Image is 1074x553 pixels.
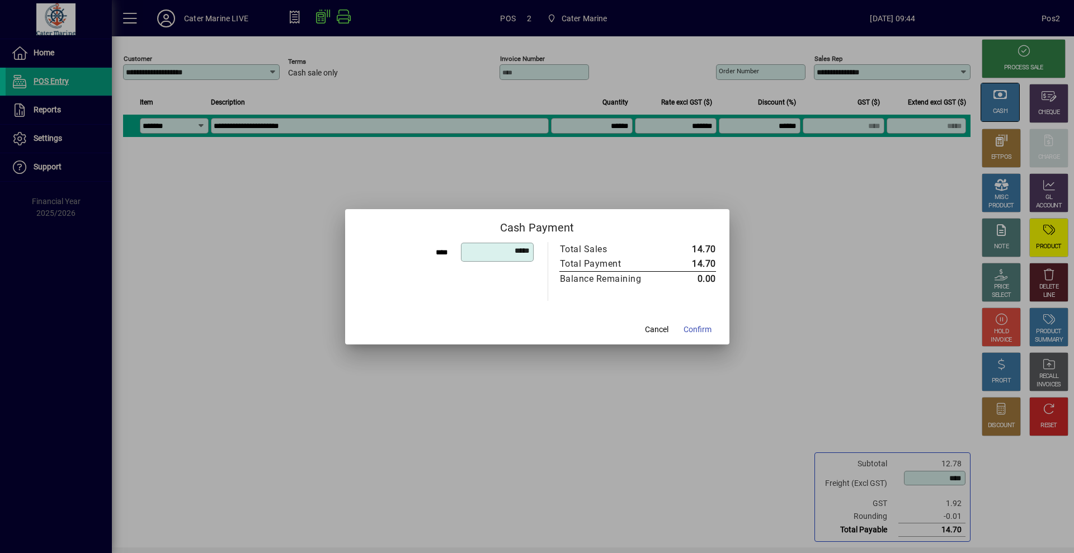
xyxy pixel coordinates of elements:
[679,320,716,340] button: Confirm
[665,242,716,257] td: 14.70
[560,272,654,286] div: Balance Remaining
[684,324,712,335] span: Confirm
[345,209,729,242] h2: Cash Payment
[665,271,716,286] td: 0.00
[645,324,668,335] span: Cancel
[665,257,716,272] td: 14.70
[639,320,675,340] button: Cancel
[559,242,665,257] td: Total Sales
[559,257,665,272] td: Total Payment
